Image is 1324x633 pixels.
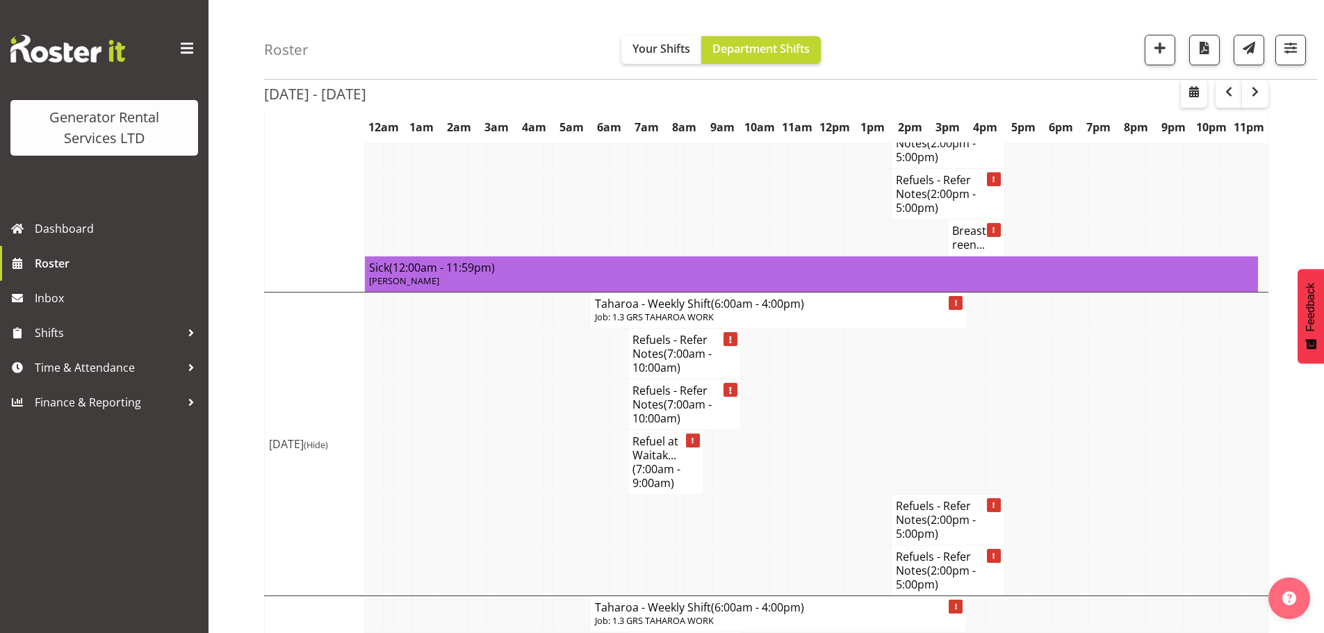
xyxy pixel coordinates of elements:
td: [DATE] [265,292,365,595]
th: 3am [477,111,515,143]
th: 9pm [1155,111,1193,143]
th: 9am [703,111,741,143]
th: 1pm [854,111,892,143]
th: 2am [440,111,477,143]
span: (2:00pm - 5:00pm) [896,563,976,592]
span: Finance & Reporting [35,392,181,413]
th: 11am [778,111,816,143]
span: Dashboard [35,218,202,239]
span: (2:00pm - 5:00pm) [896,135,976,165]
th: 4pm [967,111,1004,143]
th: 5am [553,111,591,143]
span: Shifts [35,322,181,343]
span: (2:00pm - 5:00pm) [896,186,976,215]
th: 8pm [1117,111,1154,143]
span: (6:00am - 4:00pm) [711,296,804,311]
th: 7am [628,111,666,143]
span: Feedback [1305,283,1317,331]
h4: Refuel at Waitak... [632,434,698,490]
th: 1am [402,111,440,143]
h2: [DATE] - [DATE] [264,85,366,103]
h4: Refuels - Refer Notes [632,384,736,425]
h4: Roster [264,42,309,58]
th: 3pm [929,111,967,143]
th: 10pm [1193,111,1230,143]
h4: Breastscreen... [952,224,999,252]
h4: Refuels - Refer Notes [896,550,999,591]
th: 2pm [892,111,929,143]
span: Roster [35,253,202,274]
div: Generator Rental Services LTD [24,107,184,149]
button: Send a list of all shifts for the selected filtered period to all rostered employees. [1234,35,1264,65]
span: (12:00am - 11:59pm) [389,260,495,275]
button: Filter Shifts [1275,35,1306,65]
p: Job: 1.3 GRS TAHAROA WORK [595,311,962,324]
th: 6am [591,111,628,143]
h4: Refuels - Refer Notes [896,122,999,164]
th: 11pm [1230,111,1268,143]
span: (Hide) [304,438,328,451]
h4: Refuels - Refer Notes [896,499,999,541]
th: 12pm [816,111,853,143]
th: 6pm [1042,111,1079,143]
span: Department Shifts [712,41,810,56]
p: Job: 1.3 GRS TAHAROA WORK [595,614,962,627]
span: (7:00am - 10:00am) [632,346,712,375]
span: Inbox [35,288,202,309]
span: (7:00am - 9:00am) [632,461,680,491]
button: Select a specific date within the roster. [1181,80,1207,108]
span: (7:00am - 10:00am) [632,397,712,426]
h4: Taharoa - Weekly Shift [595,297,962,311]
span: Time & Attendance [35,357,181,378]
th: 8am [666,111,703,143]
button: Add a new shift [1145,35,1175,65]
button: Your Shifts [621,36,701,64]
h4: Sick [369,261,1253,274]
th: 7pm [1079,111,1117,143]
img: help-xxl-2.png [1282,591,1296,605]
h4: Taharoa - Weekly Shift [595,600,962,614]
span: (6:00am - 4:00pm) [711,600,804,615]
span: (2:00pm - 5:00pm) [896,512,976,541]
button: Feedback - Show survey [1298,269,1324,363]
th: 12am [365,111,402,143]
button: Download a PDF of the roster according to the set date range. [1189,35,1220,65]
th: 4am [515,111,553,143]
img: Rosterit website logo [10,35,125,63]
th: 5pm [1004,111,1042,143]
h4: Refuels - Refer Notes [896,173,999,215]
h4: Refuels - Refer Notes [632,333,736,375]
span: Your Shifts [632,41,690,56]
th: 10am [741,111,778,143]
button: Department Shifts [701,36,821,64]
span: [PERSON_NAME] [369,274,439,287]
